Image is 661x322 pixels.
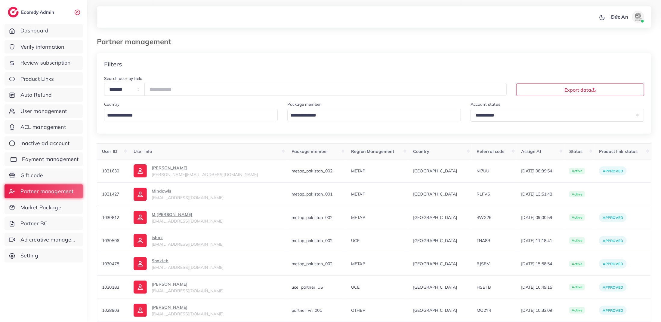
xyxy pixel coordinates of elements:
input: Search for option [105,111,270,120]
span: active [569,237,585,244]
span: [DATE] 09:00:59 [521,214,560,220]
span: 4WX26 [477,215,492,220]
span: METAP [351,168,365,174]
span: METAP [351,261,365,266]
span: Region Management [351,149,394,154]
span: Inactive ad account [20,139,70,147]
a: [PERSON_NAME][EMAIL_ADDRESS][DOMAIN_NAME] [134,304,282,317]
p: ishak [152,234,224,241]
span: 1030812 [102,215,119,220]
span: ACL management [20,123,66,131]
span: uce_partner_US [292,284,323,290]
span: partner_vn_001 [292,308,322,313]
img: logo [8,7,19,17]
span: Status [569,149,582,154]
span: Export data [564,87,596,92]
span: [GEOGRAPHIC_DATA] [413,214,467,220]
label: Country [104,101,119,107]
p: [PERSON_NAME] [152,281,224,288]
span: [EMAIL_ADDRESS][DOMAIN_NAME] [152,241,224,247]
span: Approved [603,238,623,243]
span: 1028903 [102,308,119,313]
span: Verify information [20,43,64,51]
a: Mindowls[EMAIL_ADDRESS][DOMAIN_NAME] [134,187,282,201]
a: Inactive ad account [5,136,83,150]
span: active [569,214,585,221]
span: Assign At [521,149,542,154]
span: OTHER [351,308,366,313]
span: TNA8R [477,238,491,243]
a: Partner management [5,184,83,198]
span: active [569,307,585,314]
span: 1030183 [102,284,119,290]
span: User management [20,107,67,115]
span: [GEOGRAPHIC_DATA] [413,238,467,244]
span: Partner BC [20,220,48,227]
span: [GEOGRAPHIC_DATA] [413,261,467,267]
span: metap_pakistan_002 [292,168,332,174]
span: RJSRV [477,261,490,266]
span: active [569,168,585,175]
span: Approved [603,308,623,313]
a: Đức Anavatar [608,11,647,23]
span: Gift code [20,172,43,179]
a: Auto Refund [5,88,83,102]
span: [DATE] 15:58:54 [521,261,560,267]
span: User info [134,149,152,154]
span: metap_pakistan_002 [292,238,332,243]
span: [PERSON_NAME][EMAIL_ADDRESS][DOMAIN_NAME] [152,172,258,177]
span: metap_pakistan_001 [292,191,332,197]
a: Product Links [5,72,83,86]
input: Search for option [288,111,453,120]
span: Market Package [20,204,61,211]
span: metap_pakistan_002 [292,215,332,220]
img: ic-user-info.36bf1079.svg [134,281,147,294]
span: Approved [603,215,623,220]
p: Mindowls [152,187,224,195]
a: M [PERSON_NAME][EMAIL_ADDRESS][DOMAIN_NAME] [134,211,282,224]
span: Product Links [20,75,54,83]
span: Dashboard [20,27,48,35]
span: [DATE] 10:33:09 [521,307,560,313]
span: User ID [102,149,117,154]
a: Dashboard [5,24,83,38]
span: Package member [292,149,328,154]
span: [DATE] 11:18:41 [521,238,560,244]
span: 1030478 [102,261,119,266]
span: Approved [603,169,623,173]
p: Shakieb [152,257,224,264]
span: [EMAIL_ADDRESS][DOMAIN_NAME] [152,265,224,270]
span: 1030506 [102,238,119,243]
span: [GEOGRAPHIC_DATA] [413,168,467,174]
p: Đức An [611,13,628,20]
a: Ad creative management [5,233,83,247]
a: [PERSON_NAME][PERSON_NAME][EMAIL_ADDRESS][DOMAIN_NAME] [134,164,282,178]
span: [DATE] 08:39:54 [521,168,560,174]
span: HSBTB [477,284,491,290]
a: [PERSON_NAME][EMAIL_ADDRESS][DOMAIN_NAME] [134,281,282,294]
span: Partner management [20,187,74,195]
a: Shakieb[EMAIL_ADDRESS][DOMAIN_NAME] [134,257,282,270]
img: ic-user-info.36bf1079.svg [134,304,147,317]
span: Ad creative management [20,236,78,244]
span: [EMAIL_ADDRESS][DOMAIN_NAME] [152,218,224,224]
p: [PERSON_NAME] [152,304,224,311]
a: Verify information [5,40,83,54]
span: Setting [20,252,38,260]
span: NI7UU [477,168,490,174]
span: metap_pakistan_002 [292,261,332,266]
img: ic-user-info.36bf1079.svg [134,234,147,247]
span: [DATE] 10:49:15 [521,284,560,290]
span: RLFV6 [477,191,490,197]
a: Setting [5,249,83,263]
span: 1031427 [102,191,119,197]
div: Search for option [104,109,278,121]
p: [PERSON_NAME] [152,164,258,172]
label: Package member [287,101,321,107]
span: [EMAIL_ADDRESS][DOMAIN_NAME] [152,288,224,293]
span: Country [413,149,429,154]
h3: Partner management [97,37,176,46]
a: ACL management [5,120,83,134]
span: Auto Refund [20,91,52,99]
span: METAP [351,191,365,197]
